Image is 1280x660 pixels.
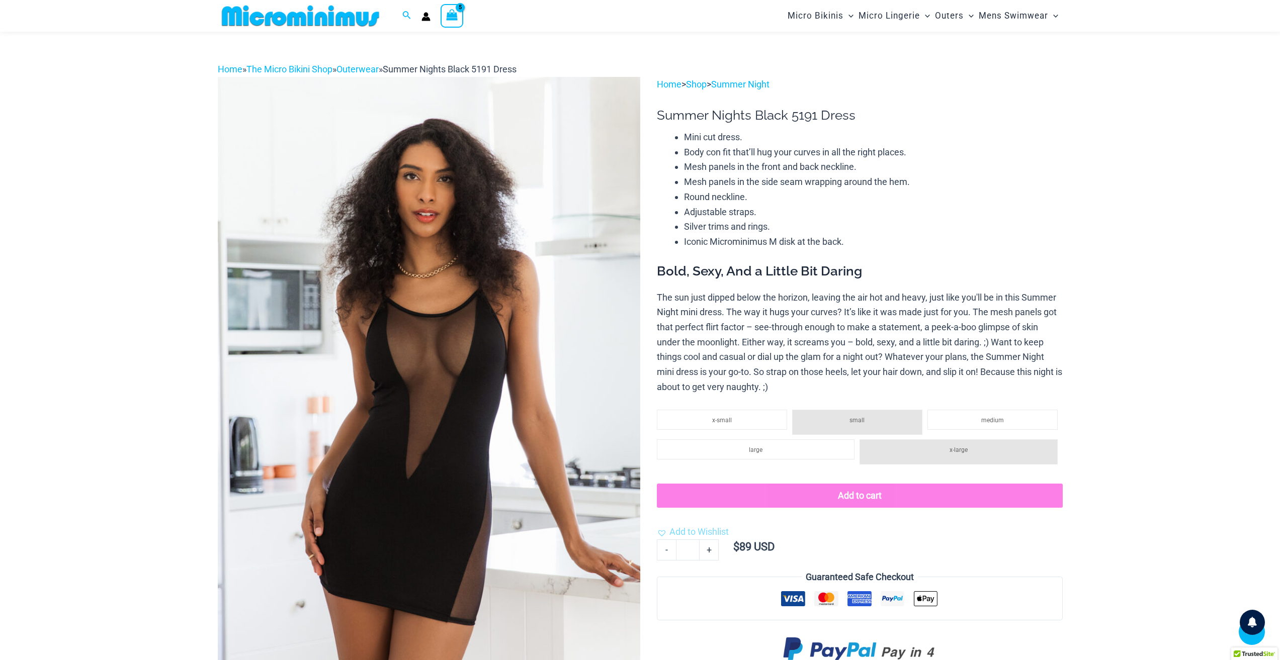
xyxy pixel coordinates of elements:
span: Micro Lingerie [859,3,920,29]
span: Add to Wishlist [669,526,729,537]
a: The Micro Bikini Shop [246,64,332,74]
span: Menu Toggle [964,3,974,29]
a: Micro BikinisMenu ToggleMenu Toggle [785,3,856,29]
li: Mini cut dress. [684,130,1062,145]
span: » » » [218,64,517,74]
h3: Bold, Sexy, And a Little Bit Daring [657,263,1062,280]
span: x-large [950,446,968,453]
a: View Shopping Cart, 5 items [441,4,464,27]
a: Summer Night [711,79,770,89]
li: Adjustable straps. [684,205,1062,220]
a: - [657,539,676,560]
a: Add to Wishlist [657,524,729,539]
button: Add to cart [657,484,1062,508]
span: Outers [935,3,964,29]
a: Home [218,64,242,74]
span: Menu Toggle [1048,3,1058,29]
legend: Guaranteed Safe Checkout [802,570,918,585]
span: large [749,446,762,453]
a: Search icon link [402,10,411,22]
a: Shop [686,79,707,89]
li: Iconic Microminimus M disk at the back. [684,234,1062,249]
li: x-small [657,410,787,430]
a: Mens SwimwearMenu ToggleMenu Toggle [976,3,1061,29]
li: x-large [860,439,1057,464]
p: The sun just dipped below the horizon, leaving the air hot and heavy, just like you'll be in this... [657,290,1062,395]
a: OutersMenu ToggleMenu Toggle [932,3,976,29]
li: Silver trims and rings. [684,219,1062,234]
a: Account icon link [421,12,431,21]
h1: Summer Nights Black 5191 Dress [657,108,1062,123]
span: medium [981,417,1004,424]
li: Round neckline. [684,190,1062,205]
span: Micro Bikinis [788,3,843,29]
nav: Site Navigation [784,2,1063,30]
span: small [849,417,865,424]
input: Product quantity [676,539,700,560]
a: Outerwear [336,64,379,74]
span: $ [733,540,739,553]
li: large [657,439,855,459]
span: Summer Nights Black 5191 Dress [383,64,517,74]
span: x-small [712,417,732,424]
span: Menu Toggle [843,3,854,29]
span: Menu Toggle [920,3,930,29]
bdi: 89 USD [733,540,775,553]
p: > > [657,77,1062,92]
a: + [700,539,719,560]
a: Micro LingerieMenu ToggleMenu Toggle [856,3,932,29]
img: MM SHOP LOGO FLAT [218,5,383,27]
li: Body con fit that’ll hug your curves in all the right places. [684,145,1062,160]
li: small [792,410,922,435]
li: Mesh panels in the side seam wrapping around the hem. [684,174,1062,190]
li: Mesh panels in the front and back neckline. [684,159,1062,174]
span: Mens Swimwear [979,3,1048,29]
a: Home [657,79,681,89]
li: medium [927,410,1058,430]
